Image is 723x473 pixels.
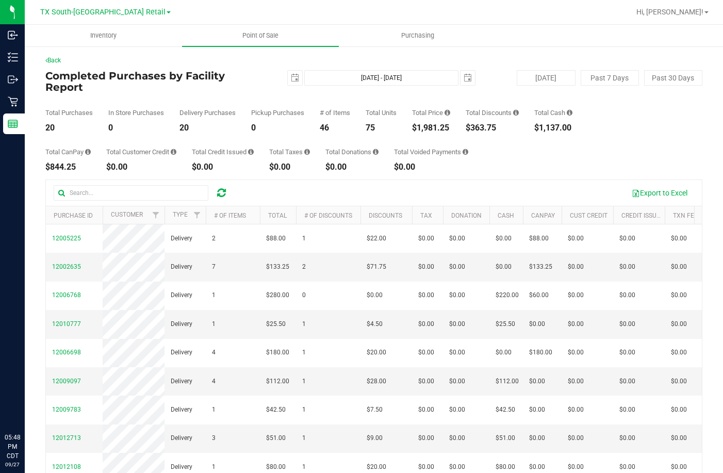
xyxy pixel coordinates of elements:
[5,433,20,461] p: 05:48 PM CDT
[302,348,306,357] span: 1
[418,462,434,472] span: $0.00
[496,377,519,386] span: $112.00
[268,212,287,219] a: Total
[54,185,208,201] input: Search...
[644,70,702,86] button: Past 30 Days
[529,234,549,243] span: $88.00
[619,462,635,472] span: $0.00
[412,109,450,116] div: Total Price
[8,119,18,129] inline-svg: Reports
[367,319,383,329] span: $4.50
[619,319,635,329] span: $0.00
[189,206,206,224] a: Filter
[173,211,188,218] a: Type
[451,212,482,219] a: Donation
[621,212,664,219] a: Credit Issued
[171,405,192,415] span: Delivery
[529,319,545,329] span: $0.00
[445,109,450,116] i: Sum of the total prices of all purchases in the date range.
[266,290,289,300] span: $280.00
[394,163,468,171] div: $0.00
[449,290,465,300] span: $0.00
[567,109,572,116] i: Sum of the successful, non-voided cash payment transactions for all purchases in the date range. ...
[52,463,81,470] span: 12012108
[288,71,302,85] span: select
[192,163,254,171] div: $0.00
[619,433,635,443] span: $0.00
[418,262,434,272] span: $0.00
[568,319,584,329] span: $0.00
[671,462,687,472] span: $0.00
[570,212,607,219] a: Cust Credit
[45,149,91,155] div: Total CanPay
[671,319,687,329] span: $0.00
[302,462,306,472] span: 1
[568,348,584,357] span: $0.00
[212,433,216,443] span: 3
[568,433,584,443] span: $0.00
[212,234,216,243] span: 2
[367,348,386,357] span: $20.00
[45,124,93,132] div: 20
[496,433,515,443] span: $51.00
[40,8,166,17] span: TX South-[GEOGRAPHIC_DATA] Retail
[496,290,519,300] span: $220.00
[496,348,512,357] span: $0.00
[212,377,216,386] span: 4
[266,405,286,415] span: $42.50
[266,377,289,386] span: $112.00
[108,109,164,116] div: In Store Purchases
[366,124,397,132] div: 75
[619,262,635,272] span: $0.00
[179,109,236,116] div: Delivery Purchases
[498,212,514,219] a: Cash
[531,212,555,219] a: CanPay
[214,212,246,219] a: # of Items
[449,234,465,243] span: $0.00
[619,405,635,415] span: $0.00
[496,405,515,415] span: $42.50
[418,234,434,243] span: $0.00
[373,149,379,155] i: Sum of all round-up-to-next-dollar total price adjustments for all purchases in the date range.
[418,433,434,443] span: $0.00
[671,405,687,415] span: $0.00
[466,109,519,116] div: Total Discounts
[302,319,306,329] span: 1
[619,377,635,386] span: $0.00
[212,348,216,357] span: 4
[568,290,584,300] span: $0.00
[367,433,383,443] span: $9.00
[367,234,386,243] span: $22.00
[304,212,352,219] a: # of Discounts
[367,290,383,300] span: $0.00
[636,8,703,16] span: Hi, [PERSON_NAME]!
[581,70,639,86] button: Past 7 Days
[325,149,379,155] div: Total Donations
[461,71,475,85] span: select
[449,262,465,272] span: $0.00
[529,433,545,443] span: $0.00
[212,462,216,472] span: 1
[85,149,91,155] i: Sum of the successful, non-voided CanPay payment transactions for all purchases in the date range.
[568,405,584,415] span: $0.00
[534,124,572,132] div: $1,137.00
[367,405,383,415] span: $7.50
[52,434,81,442] span: 12012713
[212,290,216,300] span: 1
[339,25,496,46] a: Purchasing
[266,234,286,243] span: $88.00
[54,212,93,219] a: Purchase ID
[171,377,192,386] span: Delivery
[529,348,552,357] span: $180.00
[369,212,402,219] a: Discounts
[52,291,81,299] span: 12006768
[529,377,545,386] span: $0.00
[266,319,286,329] span: $25.50
[513,109,519,116] i: Sum of the discount values applied to the all purchases in the date range.
[171,149,176,155] i: Sum of the successful, non-voided payments using account credit for all purchases in the date range.
[449,433,465,443] span: $0.00
[266,262,289,272] span: $133.25
[52,378,81,385] span: 12009097
[418,319,434,329] span: $0.00
[179,124,236,132] div: 20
